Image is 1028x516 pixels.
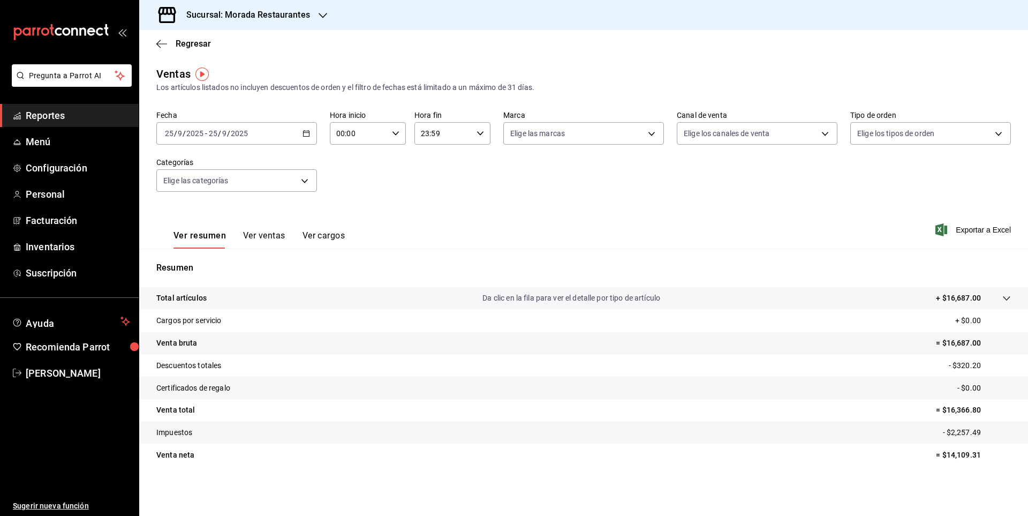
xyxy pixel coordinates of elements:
[156,66,191,82] div: Ventas
[178,9,310,21] h3: Sucursal: Morada Restaurantes
[938,223,1011,236] button: Exportar a Excel
[186,129,204,138] input: ----
[857,128,934,139] span: Elige los tipos de orden
[936,405,1011,416] p: = $16,366.80
[156,159,317,166] label: Categorías
[163,175,229,186] span: Elige las categorías
[26,134,130,149] span: Menú
[156,405,195,416] p: Venta total
[482,293,660,304] p: Da clic en la fila para ver el detalle por tipo de artículo
[177,129,183,138] input: --
[936,338,1011,349] p: = $16,687.00
[205,129,207,138] span: -
[7,78,132,89] a: Pregunta a Parrot AI
[156,338,197,349] p: Venta bruta
[208,129,218,138] input: --
[503,111,664,119] label: Marca
[176,39,211,49] span: Regresar
[677,111,837,119] label: Canal de venta
[173,230,226,249] button: Ver resumen
[118,28,126,36] button: open_drawer_menu
[26,187,130,201] span: Personal
[156,315,222,326] p: Cargos por servicio
[850,111,1011,119] label: Tipo de orden
[943,427,1011,438] p: - $2,257.49
[195,68,209,81] img: Tooltip marker
[29,70,115,81] span: Pregunta a Parrot AI
[218,129,221,138] span: /
[510,128,565,139] span: Elige las marcas
[183,129,186,138] span: /
[414,111,490,119] label: Hora fin
[303,230,345,249] button: Ver cargos
[243,230,285,249] button: Ver ventas
[26,315,116,328] span: Ayuda
[936,293,981,304] p: + $16,687.00
[174,129,177,138] span: /
[26,266,130,280] span: Suscripción
[227,129,230,138] span: /
[949,360,1011,371] p: - $320.20
[230,129,248,138] input: ----
[330,111,406,119] label: Hora inicio
[684,128,769,139] span: Elige los canales de venta
[156,39,211,49] button: Regresar
[26,366,130,380] span: [PERSON_NAME]
[164,129,174,138] input: --
[26,161,130,175] span: Configuración
[156,360,221,371] p: Descuentos totales
[936,450,1011,461] p: = $14,109.31
[26,240,130,254] span: Inventarios
[222,129,227,138] input: --
[26,108,130,123] span: Reportes
[156,383,230,394] p: Certificados de regalo
[26,213,130,228] span: Facturación
[156,293,207,304] p: Total artículos
[26,340,130,354] span: Recomienda Parrot
[957,383,1011,394] p: - $0.00
[156,427,192,438] p: Impuestos
[156,450,194,461] p: Venta neta
[955,315,1011,326] p: + $0.00
[12,64,132,87] button: Pregunta a Parrot AI
[156,111,317,119] label: Fecha
[156,82,1011,93] div: Los artículos listados no incluyen descuentos de orden y el filtro de fechas está limitado a un m...
[156,261,1011,274] p: Resumen
[173,230,345,249] div: navigation tabs
[13,500,130,512] span: Sugerir nueva función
